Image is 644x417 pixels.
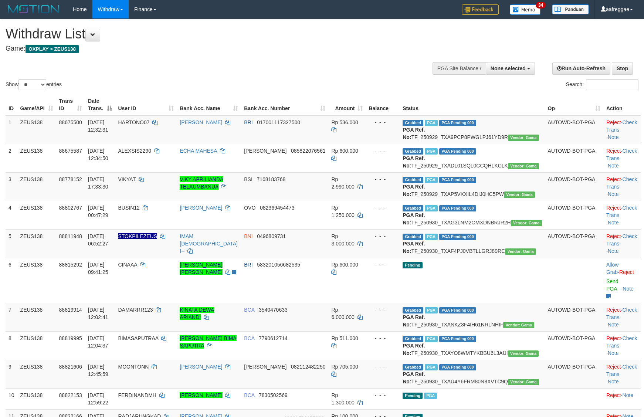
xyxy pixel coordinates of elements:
[403,307,423,313] span: Grabbed
[586,79,638,90] input: Search:
[331,119,358,125] span: Rp 536.000
[118,233,157,239] span: Nama rekening ada tanda titik/strip, harap diedit
[400,303,545,331] td: TF_250930_TXANKZ3F4IH61NRLNHIF
[508,350,539,357] span: Vendor URL: https://trx31.1velocity.biz
[545,115,603,144] td: AUTOWD-BOT-PGA
[257,119,300,125] span: Copy 017001117327500 to clipboard
[606,335,637,349] a: Check Trans
[59,392,82,398] span: 88822153
[291,148,325,154] span: Copy 085822076561 to clipboard
[623,286,634,292] a: Note
[403,205,423,211] span: Grabbed
[403,364,423,370] span: Grabbed
[259,335,288,341] span: Copy 7790612714 to clipboard
[606,307,621,313] a: Reject
[403,393,423,399] span: Pending
[606,119,621,125] a: Reject
[17,303,56,331] td: ZEUS138
[369,204,397,211] div: - - -
[180,205,222,211] a: [PERSON_NAME]
[180,307,214,320] a: KINATA DEWA ARIANDI
[606,364,637,377] a: Check Trans
[508,163,539,169] span: Vendor URL: https://trx31.1velocity.biz
[424,393,437,399] span: Marked by aafsolysreylen
[545,144,603,172] td: AUTOWD-BOT-PGA
[18,79,46,90] select: Showentries
[606,364,621,370] a: Reject
[257,262,300,268] span: Copy 583201056682535 to clipboard
[425,336,438,342] span: Marked by aafsolysreylen
[241,94,328,115] th: Bank Acc. Number: activate to sort column ascending
[180,392,222,398] a: [PERSON_NAME]
[85,94,115,115] th: Date Trans.: activate to sort column descending
[612,62,633,75] a: Stop
[331,262,358,268] span: Rp 600.000
[6,45,422,52] h4: Game:
[118,392,156,398] span: FERDINANDMH
[606,176,621,182] a: Reject
[59,335,82,341] span: 88819995
[244,148,287,154] span: [PERSON_NAME]
[486,62,535,75] button: None selected
[425,177,438,183] span: Marked by aafchomsokheang
[88,262,108,275] span: [DATE] 09:41:25
[17,94,56,115] th: Game/API: activate to sort column ascending
[433,62,486,75] div: PGA Site Balance /
[244,119,252,125] span: BRI
[180,233,238,254] a: IMAM [DEMOGRAPHIC_DATA] I--
[6,144,17,172] td: 2
[6,388,17,409] td: 10
[606,233,621,239] a: Reject
[606,119,637,133] a: Check Trans
[425,234,438,240] span: Marked by aafsreyleap
[403,120,423,126] span: Grabbed
[118,364,149,370] span: MOONTONN
[180,335,236,349] a: [PERSON_NAME] BIMA SAPUTRA
[400,172,545,201] td: TF_250929_TXAP5VXXIL4DIJ0HC5PW
[400,331,545,360] td: TF_250930_TXAYO8WMTYKBBU6L3AUI
[244,364,287,370] span: [PERSON_NAME]
[244,335,254,341] span: BCA
[545,303,603,331] td: AUTOWD-BOT-PGA
[17,115,56,144] td: ZEUS138
[606,392,621,398] a: Reject
[400,144,545,172] td: TF_250929_TXADL01SQL0CCQHLKCLK
[331,364,358,370] span: Rp 705.000
[552,4,589,14] img: panduan.png
[260,205,294,211] span: Copy 082369454473 to clipboard
[6,27,422,41] h1: Withdraw List
[6,360,17,388] td: 9
[462,4,499,15] img: Feedback.jpg
[606,205,637,218] a: Check Trans
[608,163,619,169] a: Note
[244,205,255,211] span: OVO
[536,2,546,9] span: 34
[623,392,634,398] a: Note
[88,335,108,349] span: [DATE] 12:04:37
[369,176,397,183] div: - - -
[403,241,425,254] b: PGA Ref. No:
[439,148,476,155] span: PGA Pending
[545,229,603,258] td: AUTOWD-BOT-PGA
[257,176,285,182] span: Copy 7168183768 to clipboard
[331,148,358,154] span: Rp 600.000
[369,363,397,370] div: - - -
[6,115,17,144] td: 1
[56,94,85,115] th: Trans ID: activate to sort column ascending
[606,148,637,161] a: Check Trans
[59,176,82,182] span: 88778152
[59,148,82,154] span: 88675587
[608,248,619,254] a: Note
[439,234,476,240] span: PGA Pending
[545,201,603,229] td: AUTOWD-BOT-PGA
[439,120,476,126] span: PGA Pending
[88,148,108,161] span: [DATE] 12:34:50
[369,261,397,268] div: - - -
[6,79,62,90] label: Show entries
[369,119,397,126] div: - - -
[425,364,438,370] span: Marked by aafpengsreynich
[606,335,621,341] a: Reject
[257,233,286,239] span: Copy 0496809731 to clipboard
[17,201,56,229] td: ZEUS138
[608,191,619,197] a: Note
